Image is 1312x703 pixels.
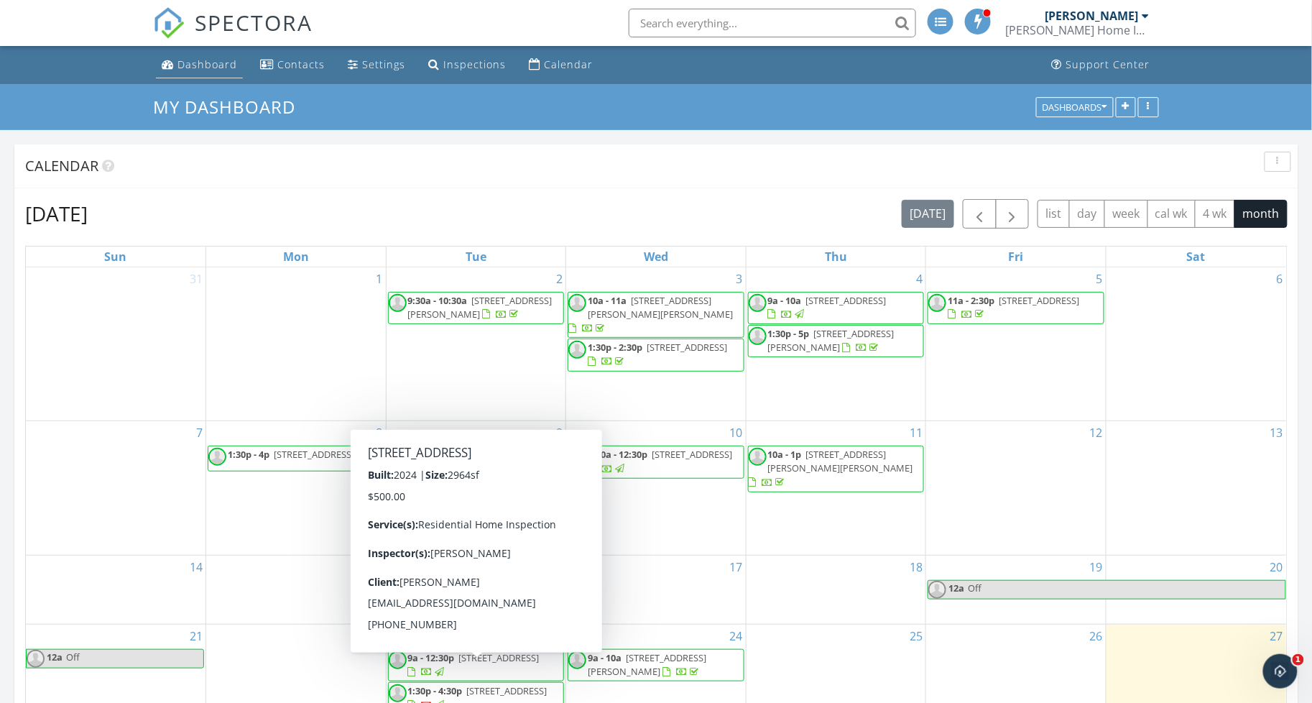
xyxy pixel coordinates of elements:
[907,556,925,579] a: Go to September 18, 2025
[389,684,407,702] img: default-user-f0147aede5fd5fa78ca7ade42f37bd4542148d508eef1c3d3ea960f66861d68b.jpg
[388,292,565,324] a: 9:30a - 10:30a [STREET_ADDRESS][PERSON_NAME]
[749,327,767,345] img: default-user-f0147aede5fd5fa78ca7ade42f37bd4542148d508eef1c3d3ea960f66861d68b.jpg
[902,200,954,228] button: [DATE]
[926,421,1107,556] td: Go to September 12, 2025
[907,421,925,444] a: Go to September 11, 2025
[568,341,586,359] img: default-user-f0147aede5fd5fa78ca7ade42f37bd4542148d508eef1c3d3ea960f66861d68b.jpg
[1087,625,1106,648] a: Go to September 26, 2025
[228,448,269,461] span: 1:30p - 4p
[153,95,308,119] a: My Dashboard
[588,341,642,354] span: 1:30p - 2:30p
[228,448,382,461] a: 1:30p - 4p [STREET_ADDRESS]
[749,448,767,466] img: default-user-f0147aede5fd5fa78ca7ade42f37bd4542148d508eef1c3d3ea960f66861d68b.jpg
[1104,200,1148,228] button: week
[277,58,325,71] div: Contacts
[749,294,767,312] img: default-user-f0147aede5fd5fa78ca7ade42f37bd4542148d508eef1c3d3ea960f66861d68b.jpg
[588,294,627,307] span: 10a - 11a
[443,58,506,71] div: Inspections
[1147,200,1196,228] button: cal wk
[768,327,895,354] span: [STREET_ADDRESS][PERSON_NAME]
[1087,556,1106,579] a: Go to September 19, 2025
[999,294,1079,307] span: [STREET_ADDRESS]
[206,556,387,625] td: Go to September 15, 2025
[446,482,527,495] span: [STREET_ADDRESS]
[588,448,732,474] a: 9:30a - 12:30p [STREET_ADDRESS]
[768,448,802,461] span: 10a - 1p
[367,625,386,648] a: Go to September 22, 2025
[1106,267,1286,421] td: Go to September 6, 2025
[177,58,237,71] div: Dashboard
[926,556,1107,625] td: Go to September 19, 2025
[1267,556,1286,579] a: Go to September 20, 2025
[386,267,566,421] td: Go to September 2, 2025
[588,651,706,678] span: [STREET_ADDRESS][PERSON_NAME]
[629,9,916,37] input: Search everything...
[1263,654,1298,689] iframe: Intercom live chat
[408,448,527,474] span: [STREET_ADDRESS][PERSON_NAME]
[928,294,946,312] img: default-user-f0147aede5fd5fa78ca7ade42f37bd4542148d508eef1c3d3ea960f66861d68b.jpg
[768,327,895,354] a: 1:30p - 5p [STREET_ADDRESS][PERSON_NAME]
[463,247,489,267] a: Tuesday
[206,267,387,421] td: Go to September 1, 2025
[926,267,1107,421] td: Go to September 5, 2025
[102,247,130,267] a: Sunday
[408,294,468,307] span: 9:30a - 10:30a
[547,625,565,648] a: Go to September 23, 2025
[652,448,732,461] span: [STREET_ADDRESS]
[523,52,599,78] a: Calendar
[386,421,566,556] td: Go to September 9, 2025
[1038,200,1070,228] button: list
[544,58,593,71] div: Calendar
[1274,267,1286,290] a: Go to September 6, 2025
[748,446,925,492] a: 10a - 1p [STREET_ADDRESS][PERSON_NAME][PERSON_NAME]
[948,581,965,599] span: 12a
[746,421,926,556] td: Go to September 11, 2025
[1184,247,1209,267] a: Saturday
[913,267,925,290] a: Go to September 4, 2025
[749,448,913,488] a: 10a - 1p [STREET_ADDRESS][PERSON_NAME][PERSON_NAME]
[568,339,744,371] a: 1:30p - 2:30p [STREET_ADDRESS]
[1087,421,1106,444] a: Go to September 12, 2025
[25,199,88,228] h2: [DATE]
[1293,654,1304,666] span: 1
[362,58,405,71] div: Settings
[367,556,386,579] a: Go to September 15, 2025
[1106,556,1286,625] td: Go to September 20, 2025
[388,649,565,681] a: 9a - 12:30p [STREET_ADDRESS]
[25,156,98,175] span: Calendar
[647,341,727,354] span: [STREET_ADDRESS]
[727,421,746,444] a: Go to September 10, 2025
[1234,200,1288,228] button: month
[156,52,243,78] a: Dashboard
[208,446,384,472] a: 1:30p - 4p [STREET_ADDRESS]
[1195,200,1235,228] button: 4 wk
[374,267,386,290] a: Go to September 1, 2025
[408,294,553,321] a: 9:30a - 10:30a [STREET_ADDRESS][PERSON_NAME]
[768,327,810,340] span: 1:30p - 5p
[389,651,407,669] img: default-user-f0147aede5fd5fa78ca7ade42f37bd4542148d508eef1c3d3ea960f66861d68b.jpg
[948,294,994,307] span: 11a - 2:30p
[408,651,540,678] a: 9a - 12:30p [STREET_ADDRESS]
[768,294,887,321] a: 9a - 10a [STREET_ADDRESS]
[568,448,586,466] img: default-user-f0147aede5fd5fa78ca7ade42f37bd4542148d508eef1c3d3ea960f66861d68b.jpg
[254,52,331,78] a: Contacts
[66,651,80,663] span: Off
[187,556,205,579] a: Go to September 14, 2025
[153,7,185,39] img: The Best Home Inspection Software - Spectora
[408,448,442,461] span: 9a - 10a
[408,294,553,321] span: [STREET_ADDRESS][PERSON_NAME]
[568,294,733,334] a: 10a - 11a [STREET_ADDRESS][PERSON_NAME][PERSON_NAME]
[566,267,747,421] td: Go to September 3, 2025
[1045,9,1139,23] div: [PERSON_NAME]
[568,292,744,339] a: 10a - 11a [STREET_ADDRESS][PERSON_NAME][PERSON_NAME]
[588,294,733,321] span: [STREET_ADDRESS][PERSON_NAME][PERSON_NAME]
[408,684,463,697] span: 1:30p - 4:30p
[588,341,727,367] a: 1:30p - 2:30p [STREET_ADDRESS]
[422,52,512,78] a: Inspections
[746,267,926,421] td: Go to September 4, 2025
[386,556,566,625] td: Go to September 16, 2025
[568,294,586,312] img: default-user-f0147aede5fd5fa78ca7ade42f37bd4542148d508eef1c3d3ea960f66861d68b.jpg
[1267,421,1286,444] a: Go to September 13, 2025
[389,482,407,500] img: default-user-f0147aede5fd5fa78ca7ade42f37bd4542148d508eef1c3d3ea960f66861d68b.jpg
[408,482,527,508] a: 12p - 1p [STREET_ADDRESS]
